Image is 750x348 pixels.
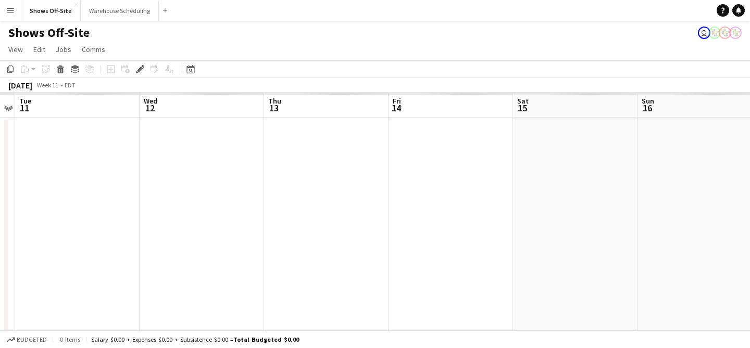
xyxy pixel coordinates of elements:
span: Jobs [56,45,71,54]
a: Jobs [52,43,76,56]
span: 0 items [57,336,82,343]
span: View [8,45,23,54]
span: Tue [19,96,31,106]
app-user-avatar: Toryn Tamborello [698,27,710,39]
span: 16 [640,102,654,114]
span: Budgeted [17,336,47,343]
span: Week 11 [34,81,60,89]
button: Budgeted [5,334,48,345]
span: Total Budgeted $0.00 [233,336,299,343]
h1: Shows Off-Site [8,25,90,41]
span: 12 [142,102,157,114]
a: Edit [29,43,49,56]
div: EDT [65,81,76,89]
app-user-avatar: Labor Coordinator [729,27,742,39]
a: View [4,43,27,56]
span: 15 [516,102,529,114]
a: Comms [78,43,109,56]
span: 11 [18,102,31,114]
span: Wed [144,96,157,106]
button: Warehouse Scheduling [81,1,159,21]
app-user-avatar: Labor Coordinator [708,27,721,39]
span: Thu [268,96,281,106]
span: Sat [517,96,529,106]
span: 13 [267,102,281,114]
button: Shows Off-Site [21,1,81,21]
span: Fri [393,96,401,106]
span: Sun [642,96,654,106]
span: Comms [82,45,105,54]
span: 14 [391,102,401,114]
span: Edit [33,45,45,54]
app-user-avatar: Labor Coordinator [719,27,731,39]
div: [DATE] [8,80,32,91]
div: Salary $0.00 + Expenses $0.00 + Subsistence $0.00 = [91,336,299,343]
